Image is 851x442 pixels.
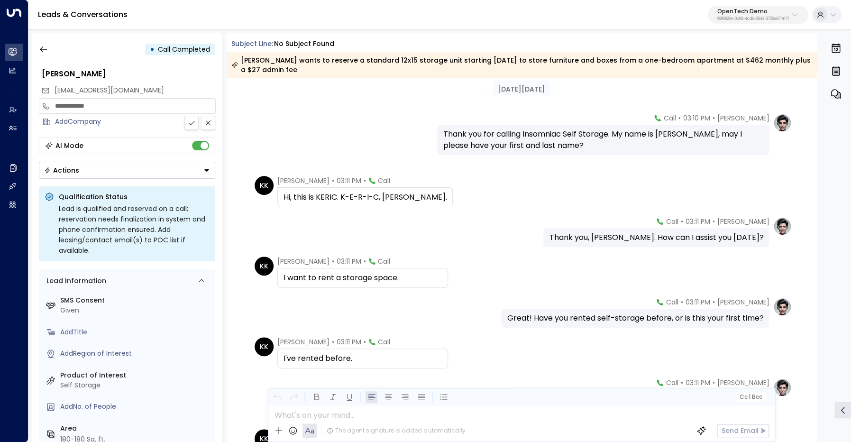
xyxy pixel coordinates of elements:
span: • [678,113,680,123]
div: KK [255,176,274,195]
span: • [712,217,714,226]
span: 03:11 PM [337,176,361,185]
div: KK [255,337,274,356]
span: Cc Bcc [740,394,762,400]
img: profile-logo.png [773,378,792,397]
button: Actions [39,162,215,179]
button: OpenTech Demo99909294-0a93-4cd6-8543-3758e87f4f7f [708,6,808,24]
button: Undo [271,391,283,403]
div: Lead Information [43,276,106,286]
span: Call [378,176,390,185]
span: keric@getunity.com [55,85,164,95]
label: Area [60,424,211,433]
span: Call [666,217,678,226]
div: I want to rent a storage space. [284,272,442,284]
div: Hi, this is KERIC. K-E-R-I-C, [PERSON_NAME]. [284,192,447,203]
div: Given [60,305,211,315]
span: Call [663,113,676,123]
img: profile-logo.png [773,297,792,316]
img: profile-logo.png [773,113,792,132]
span: Subject Line: [231,39,273,48]
span: [PERSON_NAME] [717,378,769,387]
span: • [712,113,714,123]
div: AddRegion of Interest [60,349,211,359]
span: [PERSON_NAME] [277,176,329,185]
span: 03:11 PM [337,337,361,347]
div: • [150,41,155,58]
p: 99909294-0a93-4cd6-8543-3758e87f4f7f [717,17,789,21]
div: Button group with a nested menu [39,162,215,179]
div: Thank you, [PERSON_NAME]. How can I assist you [DATE]? [549,232,763,243]
p: Qualification Status [59,192,210,202]
span: [PERSON_NAME] [717,297,769,307]
span: 03:11 PM [685,378,710,387]
span: [PERSON_NAME] [717,113,769,123]
span: • [680,378,683,387]
div: Actions [44,166,79,175]
span: • [364,337,366,347]
span: • [332,176,334,185]
div: The agent signature is added automatically [327,426,465,435]
span: Call [666,378,678,387]
button: Redo [288,391,300,403]
label: Product of Interest [60,370,211,380]
div: Lead is qualified and reserved on a call; reservation needs finalization in system and phone conf... [59,203,210,256]
span: Call Completed [158,45,210,54]
div: [DATE][DATE] [493,83,550,95]
div: AddTitle [60,327,211,337]
div: KK [255,257,274,276]
div: AddNo. of People [60,402,211,412]
p: OpenTech Demo [717,9,789,14]
span: • [364,176,366,185]
span: Call [378,257,390,266]
span: • [680,297,683,307]
span: [PERSON_NAME] [277,337,329,347]
span: 03:11 PM [685,217,710,226]
span: • [712,378,714,387]
span: 03:10 PM [683,113,710,123]
span: • [680,217,683,226]
div: Great! Have you rented self-storage before, or is this your first time? [507,313,763,324]
a: Leads & Conversations [38,9,128,20]
div: [PERSON_NAME] [42,68,215,80]
div: Thank you for calling Insomniac Self Storage. My name is [PERSON_NAME], may I please have your fi... [443,129,763,151]
div: AddCompany [55,117,215,127]
div: [PERSON_NAME] wants to reserve a standard 12x15 storage unit starting [DATE] to store furniture a... [231,55,812,74]
span: • [332,337,334,347]
div: I've rented before. [284,353,442,364]
label: SMS Consent [60,295,211,305]
span: • [364,257,366,266]
span: [PERSON_NAME] [717,217,769,226]
span: • [712,297,714,307]
span: Call [378,337,390,347]
span: [PERSON_NAME] [277,257,329,266]
span: 03:11 PM [337,257,361,266]
span: 03:11 PM [685,297,710,307]
div: No subject found [274,39,334,49]
span: Call [666,297,678,307]
div: AI Mode [55,141,83,150]
span: | [749,394,750,400]
div: Self Storage [60,380,211,390]
img: profile-logo.png [773,217,792,236]
span: • [332,257,334,266]
button: Cc|Bcc [736,393,766,402]
span: [EMAIL_ADDRESS][DOMAIN_NAME] [55,85,164,95]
